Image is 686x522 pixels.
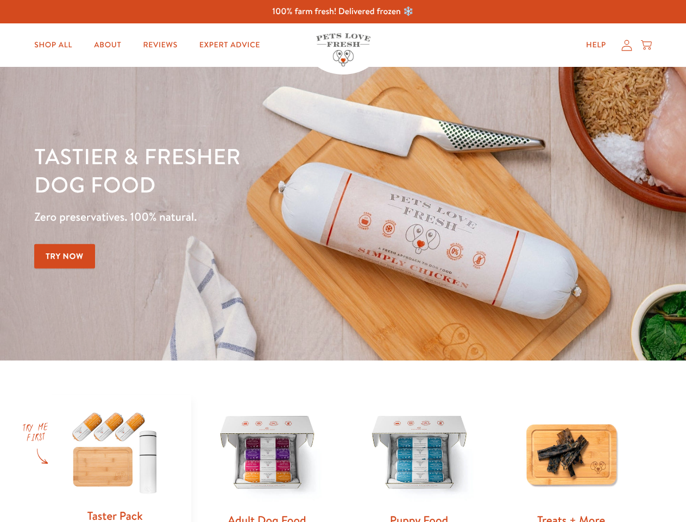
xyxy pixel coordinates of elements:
p: Zero preservatives. 100% natural. [34,207,446,227]
a: Expert Advice [191,34,269,56]
a: Shop All [26,34,81,56]
a: Try Now [34,244,95,269]
a: About [85,34,130,56]
a: Help [577,34,615,56]
img: Pets Love Fresh [316,33,370,66]
a: Reviews [134,34,186,56]
h1: Tastier & fresher dog food [34,142,446,198]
